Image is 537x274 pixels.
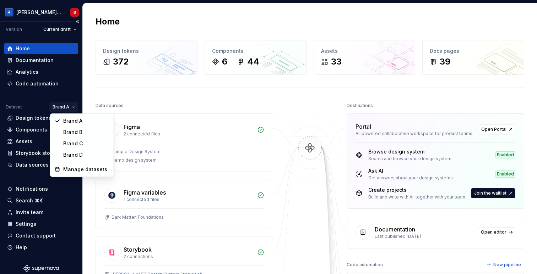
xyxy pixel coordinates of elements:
[63,129,109,136] div: Brand B
[63,151,109,158] div: Brand D
[63,166,109,173] div: Manage datasets
[63,117,109,124] div: Brand A
[52,164,112,175] a: Manage datasets
[63,140,109,147] div: Brand C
